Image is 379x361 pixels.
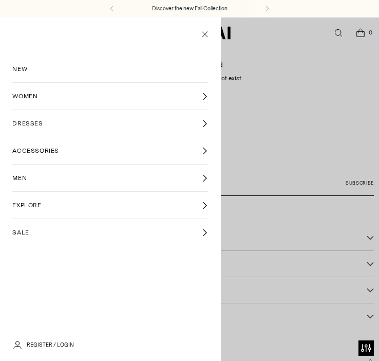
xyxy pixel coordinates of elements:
span: WOMEN [12,92,37,101]
a: ACCESSORIES [12,137,208,164]
a: Discover the new Fall Collection [152,5,228,13]
a: WOMEN [12,83,208,110]
span: DRESSES [12,119,43,128]
span: NEW [12,64,27,74]
a: EXPLORE [12,192,208,219]
a: Register / Login [27,334,74,356]
span: ACCESSORIES [12,146,59,155]
span: EXPLORE [12,201,41,210]
button: Close menu modal [194,23,215,44]
a: MEN [12,165,208,191]
span: MEN [12,173,27,183]
a: NEW [12,56,208,82]
a: SALE [12,219,208,246]
span: SALE [12,228,29,237]
a: DRESSES [12,110,208,137]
